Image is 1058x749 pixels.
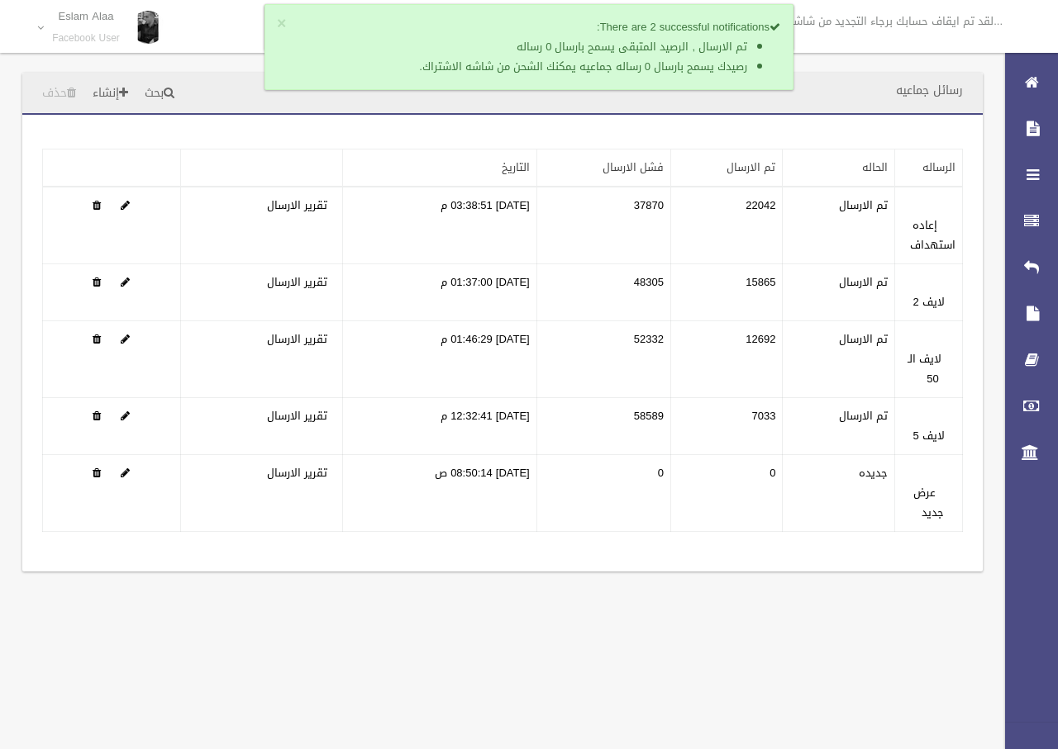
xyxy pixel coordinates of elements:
[910,215,956,255] a: إعاده استهداف
[52,10,120,22] p: Eslam Alaa
[839,273,888,292] label: تم الارسال
[267,462,327,483] a: تقرير الارسال
[895,149,963,187] th: الرساله
[839,329,888,349] label: تم الارسال
[876,74,983,107] header: رسائل جماعيه
[913,482,944,523] a: عرض جديد
[783,149,895,187] th: الحاله
[267,272,327,292] a: تقرير الارسال
[859,463,888,483] label: جديده
[267,405,327,426] a: تقرير الارسال
[343,321,537,398] td: [DATE] 01:46:29 م
[908,348,941,389] a: لايف الـ 50
[307,57,747,77] li: رصيدك يسمح بارسال 0 رساله جماعيه يمكنك الشحن من شاشه الاشتراك.
[597,17,780,37] strong: There are 2 successful notifications:
[343,264,537,321] td: [DATE] 01:37:00 م
[52,32,120,45] small: Facebook User
[913,425,944,446] a: لايف 5
[913,292,944,312] a: لايف 2
[267,195,327,216] a: تقرير الارسال
[121,329,130,349] a: Edit
[670,264,783,321] td: 15865
[86,78,135,109] a: إنشاء
[536,455,670,532] td: 0
[121,272,130,292] a: Edit
[343,398,537,455] td: [DATE] 12:32:41 م
[267,329,327,349] a: تقرير الارسال
[839,196,888,216] label: تم الارسال
[277,16,286,32] button: ×
[536,187,670,264] td: 37870
[121,405,130,426] a: Edit
[343,187,537,264] td: [DATE] 03:38:51 م
[536,264,670,321] td: 48305
[670,398,783,455] td: 7033
[727,157,775,178] a: تم الارسال
[670,455,783,532] td: 0
[121,462,130,483] a: Edit
[670,187,783,264] td: 22042
[839,406,888,426] label: تم الارسال
[536,398,670,455] td: 58589
[138,78,181,109] a: بحث
[343,455,537,532] td: [DATE] 08:50:14 ص
[603,157,664,178] a: فشل الارسال
[121,195,130,216] a: Edit
[307,37,747,57] li: تم الارسال , الرصيد المتبقى يسمح بارسال 0 رساله
[670,321,783,398] td: 12692
[536,321,670,398] td: 52332
[502,157,530,178] a: التاريخ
